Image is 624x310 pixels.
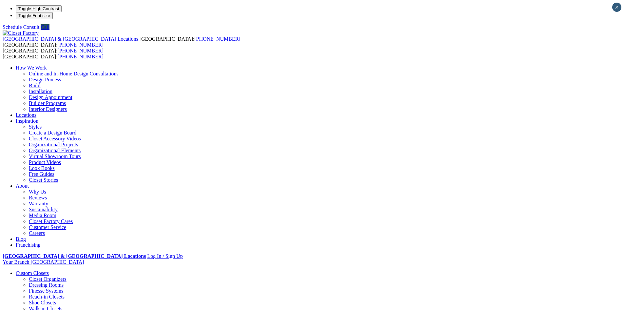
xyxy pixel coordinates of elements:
[29,189,46,195] a: Why Us
[194,36,240,42] a: [PHONE_NUMBER]
[29,288,63,294] a: Finesse Systems
[29,124,42,130] a: Styles
[29,100,66,106] a: Builder Programs
[16,118,38,124] a: Inspiration
[29,201,48,206] a: Warranty
[29,230,45,236] a: Careers
[29,195,47,200] a: Reviews
[29,213,56,218] a: Media Room
[29,89,52,94] a: Installation
[3,259,29,265] span: Your Branch
[29,171,54,177] a: Free Guides
[3,48,104,59] span: [GEOGRAPHIC_DATA]: [GEOGRAPHIC_DATA]:
[29,294,65,300] a: Reach-in Closets
[16,12,53,19] button: Toggle Font size
[3,36,140,42] a: [GEOGRAPHIC_DATA] & [GEOGRAPHIC_DATA] Locations
[58,54,104,59] a: [PHONE_NUMBER]
[3,36,240,48] span: [GEOGRAPHIC_DATA]: [GEOGRAPHIC_DATA]:
[16,5,62,12] button: Toggle High Contrast
[29,94,72,100] a: Design Appointment
[3,253,146,259] a: [GEOGRAPHIC_DATA] & [GEOGRAPHIC_DATA] Locations
[29,224,66,230] a: Customer Service
[58,48,104,53] a: [PHONE_NUMBER]
[16,270,49,276] a: Custom Closets
[29,159,61,165] a: Product Videos
[58,42,104,48] a: [PHONE_NUMBER]
[16,242,41,248] a: Franchising
[29,130,76,135] a: Create a Design Board
[3,36,138,42] span: [GEOGRAPHIC_DATA] & [GEOGRAPHIC_DATA] Locations
[29,177,58,183] a: Closet Stories
[16,236,26,242] a: Blog
[29,276,66,282] a: Closet Organizers
[16,183,29,189] a: About
[29,148,81,153] a: Organizational Elements
[29,282,64,288] a: Dressing Rooms
[147,253,182,259] a: Log In / Sign Up
[29,71,119,76] a: Online and In-Home Design Consultations
[612,3,621,12] button: Close
[29,83,41,88] a: Build
[29,165,55,171] a: Look Books
[29,77,61,82] a: Design Process
[3,24,39,30] a: Schedule Consult
[41,24,49,30] a: Call
[29,300,56,305] a: Shoe Closets
[29,218,73,224] a: Closet Factory Cares
[3,30,39,36] img: Closet Factory
[29,106,67,112] a: Interior Designers
[29,142,78,147] a: Organizational Projects
[18,6,59,11] span: Toggle High Contrast
[29,154,81,159] a: Virtual Showroom Tours
[30,259,84,265] span: [GEOGRAPHIC_DATA]
[29,136,81,141] a: Closet Accessory Videos
[18,13,50,18] span: Toggle Font size
[16,112,36,118] a: Locations
[29,207,58,212] a: Sustainability
[3,259,84,265] a: Your Branch [GEOGRAPHIC_DATA]
[16,65,47,71] a: How We Work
